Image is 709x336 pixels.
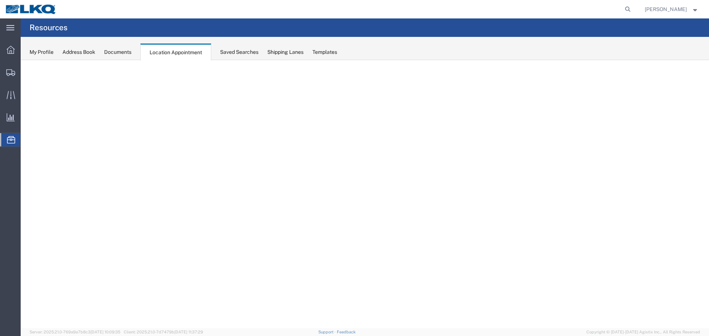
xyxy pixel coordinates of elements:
button: [PERSON_NAME] [644,5,699,14]
div: Address Book [62,48,95,56]
div: Templates [312,48,337,56]
div: My Profile [30,48,54,56]
div: Saved Searches [220,48,258,56]
h4: Resources [30,18,68,37]
span: [DATE] 11:37:29 [174,330,203,334]
div: Shipping Lanes [267,48,304,56]
a: Feedback [337,330,356,334]
span: Copyright © [DATE]-[DATE] Agistix Inc., All Rights Reserved [586,329,700,335]
span: William Haney [645,5,687,13]
div: Documents [104,48,131,56]
div: Location Appointment [140,44,211,60]
span: [DATE] 10:09:35 [90,330,120,334]
span: Client: 2025.21.0-7d7479b [124,330,203,334]
img: logo [5,4,57,15]
a: Support [318,330,337,334]
span: Server: 2025.21.0-769a9a7b8c3 [30,330,120,334]
iframe: FS Legacy Container [21,60,709,328]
